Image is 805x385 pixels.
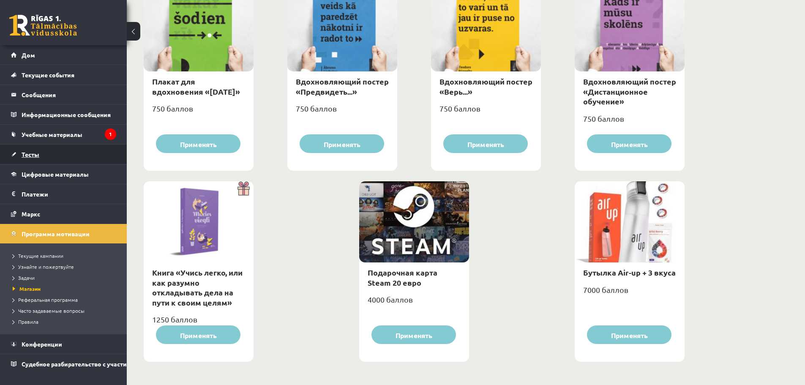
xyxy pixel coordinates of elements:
[587,134,671,153] button: Применять
[11,145,116,164] a: Тесты
[152,268,243,307] a: Книга «Учись легко, или как разумно откладывать дела на пути к своим целям»
[22,71,74,79] font: Текущие события
[19,285,41,292] font: Магазин
[11,184,116,204] a: Платежи
[11,65,116,85] a: Текущие события
[611,139,648,148] font: Применять
[439,76,532,96] a: Вдохновляющий постер «Верь...»
[22,131,82,138] font: Учебные материалы
[371,325,456,344] button: Применять
[109,131,112,137] font: 1
[583,114,624,123] font: 750 баллов
[22,91,56,98] font: Сообщения
[156,325,240,344] button: Применять
[13,263,118,270] a: Узнайте и пожертвуйте
[11,204,116,224] a: Маркс
[324,139,360,148] font: Применять
[235,181,254,196] img: Подарок с сюрпризом
[611,330,648,339] font: Применять
[11,354,116,374] a: Судебное разбирательство с участием [PERSON_NAME]
[22,360,185,368] font: Судебное разбирательство с участием [PERSON_NAME]
[18,252,63,259] font: Текущие кампании
[13,318,118,325] a: Правила
[22,340,62,348] font: Конференции
[11,105,116,124] a: Информационные сообщения1
[22,170,89,178] font: Цифровые материалы
[18,296,78,303] font: Реферальная программа
[300,134,384,153] button: Применять
[22,111,111,118] font: Информационные сообщения
[152,76,240,96] a: Плакат для вдохновения «[DATE]»
[13,296,118,303] a: Реферальная программа
[18,274,35,281] font: Задачи
[18,307,85,314] font: Часто задаваемые вопросы
[11,334,116,354] a: Конференции
[439,104,480,113] font: 750 баллов
[18,318,38,325] font: Правила
[583,285,628,294] font: 7000 баллов
[583,76,676,106] a: Вдохновляющий постер «Дистанционное обучение»
[13,307,118,314] a: Часто задаваемые вопросы
[443,134,528,153] button: Применять
[9,15,77,36] a: Рижская 1-я средняя школа заочного обучения
[13,252,118,259] a: Текущие кампании
[467,139,504,148] font: Применять
[152,315,197,324] font: 1250 баллов
[296,76,389,96] a: Вдохновляющий постер «Предвидеть...»
[11,224,116,243] a: Программа мотивации
[22,230,90,238] font: Программа мотивации
[152,104,193,113] font: 750 баллов
[587,325,671,344] button: Применять
[22,51,35,59] font: Дом
[368,295,413,304] font: 4000 баллов
[11,125,116,144] a: Учебные материалы
[296,104,337,113] font: 750 баллов
[22,150,39,158] font: Тесты
[18,263,74,270] font: Узнайте и пожертвуйте
[11,164,116,184] a: Цифровые материалы
[13,274,118,281] a: Задачи
[11,45,116,65] a: Дом
[22,190,48,198] font: Платежи
[22,210,40,218] font: Маркс
[180,330,217,339] font: Применять
[11,85,116,104] a: Сообщения
[583,268,676,277] a: Бутылка Air-up + 3 вкуса
[180,139,217,148] font: Применять
[13,285,118,292] a: Магазин
[396,330,432,339] font: Применять
[156,134,240,153] button: Применять
[368,268,437,287] a: Подарочная карта Steam 20 евро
